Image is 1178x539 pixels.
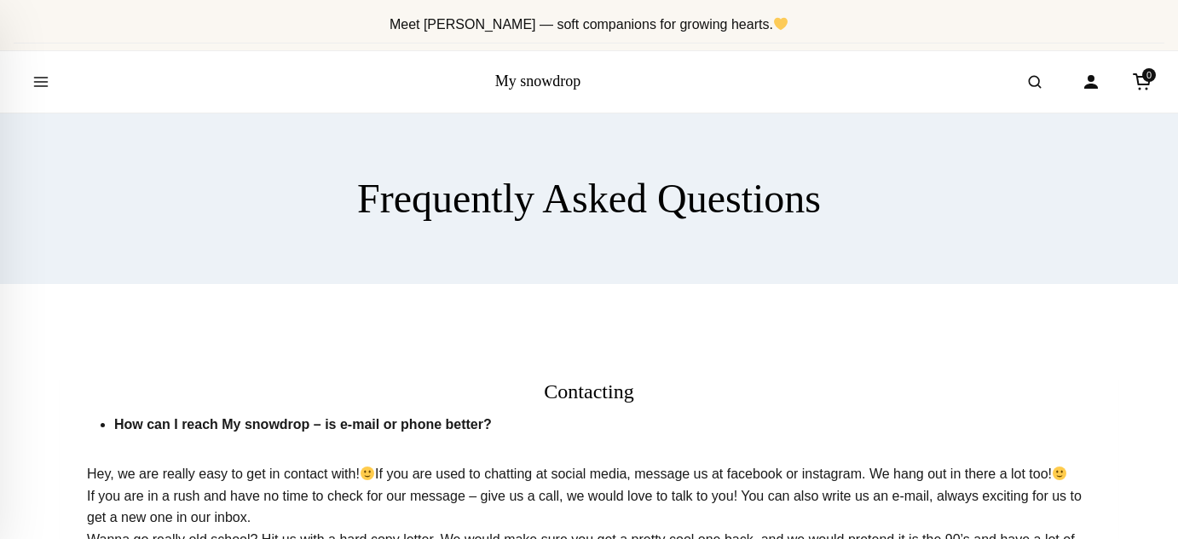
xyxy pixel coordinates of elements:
[1053,467,1066,480] img: 🙂
[1142,68,1156,82] span: 0
[357,174,821,223] h1: Frequently Asked Questions
[14,7,1164,43] div: Announcement
[114,417,492,432] strong: How can I reach My snowdrop – is e-mail or phone better?
[774,17,788,31] img: 💛
[495,72,581,90] a: My snowdrop
[87,380,1091,404] h3: Contacting
[1072,63,1110,101] a: Account
[361,467,374,480] img: 🙂
[1123,63,1161,101] a: Cart
[390,17,788,32] span: Meet [PERSON_NAME] — soft companions for growing hearts.
[17,58,65,106] button: Open menu
[1011,58,1059,106] button: Open search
